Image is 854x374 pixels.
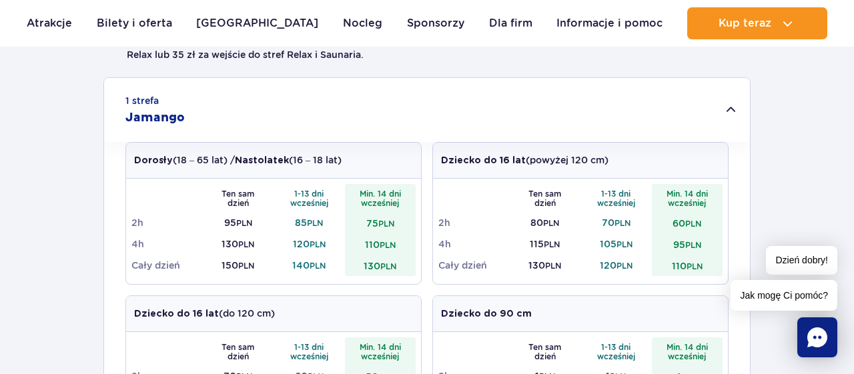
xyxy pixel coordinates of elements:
td: 80 [510,212,581,233]
td: 2h [131,212,203,233]
small: PLN [236,218,252,228]
small: PLN [380,240,396,250]
small: PLN [687,261,703,271]
small: PLN [545,261,561,271]
small: PLN [616,261,632,271]
th: 1-13 dni wcześniej [580,184,652,212]
th: 1-13 dni wcześniej [274,337,345,365]
td: 105 [580,233,652,255]
p: (do 120 cm) [134,307,275,321]
td: Cały dzień [131,255,203,276]
td: 120 [274,233,345,255]
small: PLN [238,261,254,271]
td: 95 [203,212,274,233]
th: Min. 14 dni wcześniej [345,184,416,212]
small: PLN [307,218,323,228]
a: Bilety i oferta [97,7,172,39]
span: Kup teraz [719,17,771,29]
a: Nocleg [343,7,382,39]
small: PLN [685,219,701,229]
td: 130 [345,255,416,276]
th: Ten sam dzień [203,337,274,365]
strong: Nastolatek [235,156,289,165]
td: 115 [510,233,581,255]
a: Dla firm [489,7,532,39]
td: 75 [345,212,416,233]
div: Chat [797,317,837,357]
small: PLN [616,239,632,249]
td: 85 [274,212,345,233]
th: Ten sam dzień [203,184,274,212]
span: Dzień dobry! [766,246,837,275]
th: 1-13 dni wcześniej [580,337,652,365]
th: Ten sam dzień [510,184,581,212]
th: Min. 14 dni wcześniej [345,337,416,365]
td: 4h [131,233,203,255]
button: Kup teraz [687,7,827,39]
td: 150 [203,255,274,276]
a: [GEOGRAPHIC_DATA] [196,7,318,39]
td: 110 [345,233,416,255]
strong: Dziecko do 16 lat [441,156,526,165]
small: PLN [378,219,394,229]
td: 140 [274,255,345,276]
td: 120 [580,255,652,276]
th: Ten sam dzień [510,337,581,365]
small: PLN [310,261,326,271]
span: Jak mogę Ci pomóc? [731,280,837,311]
li: [PERSON_NAME] ile stref wybrać? Możesz zmienić zdanie na miejscu. Dopłacisz 20 zł za wejście do s... [127,35,727,61]
strong: Dziecko do 16 lat [134,309,219,319]
td: 2h [438,212,510,233]
small: PLN [380,261,396,271]
td: Cały dzień [438,255,510,276]
a: Atrakcje [27,7,72,39]
td: 130 [510,255,581,276]
td: 110 [652,255,723,276]
p: (18 – 65 lat) / (16 – 18 lat) [134,153,342,167]
small: PLN [543,218,559,228]
td: 70 [580,212,652,233]
small: PLN [238,239,254,249]
h2: Jamango [125,110,185,126]
td: 130 [203,233,274,255]
small: PLN [544,239,560,249]
small: 1 strefa [125,94,159,107]
small: PLN [685,240,701,250]
p: (powyżej 120 cm) [441,153,608,167]
small: PLN [614,218,630,228]
td: 60 [652,212,723,233]
a: Informacje i pomoc [556,7,663,39]
strong: Dziecko do 90 cm [441,309,532,319]
th: Min. 14 dni wcześniej [652,337,723,365]
th: 1-13 dni wcześniej [274,184,345,212]
td: 4h [438,233,510,255]
strong: Dorosły [134,156,173,165]
td: 95 [652,233,723,255]
small: PLN [310,239,326,249]
th: Min. 14 dni wcześniej [652,184,723,212]
a: Sponsorzy [407,7,464,39]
